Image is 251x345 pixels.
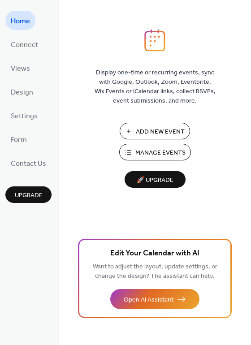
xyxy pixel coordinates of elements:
[5,129,32,149] a: Form
[119,144,191,160] button: Manage Events
[15,191,43,200] span: Upgrade
[5,11,35,30] a: Home
[110,289,199,309] button: Open AI Assistant
[5,106,43,125] a: Settings
[124,295,173,305] span: Open AI Assistant
[11,38,38,52] span: Connect
[5,58,35,78] a: Views
[95,68,216,106] span: Display one-time or recurring events, sync with Google, Outlook, Zoom, Eventbrite, Wix Events or ...
[120,123,190,139] button: Add New Event
[5,153,52,172] a: Contact Us
[144,29,165,52] img: logo_icon.svg
[125,171,186,188] button: 🚀 Upgrade
[110,247,199,260] span: Edit Your Calendar with AI
[11,14,30,28] span: Home
[136,127,185,137] span: Add New Event
[11,109,38,123] span: Settings
[5,82,39,101] a: Design
[11,157,46,171] span: Contact Us
[11,133,27,147] span: Form
[5,186,52,203] button: Upgrade
[11,86,33,99] span: Design
[130,174,180,186] span: 🚀 Upgrade
[11,62,30,76] span: Views
[93,261,217,282] span: Want to adjust the layout, update settings, or change the design? The assistant can help.
[135,148,186,158] span: Manage Events
[5,34,43,54] a: Connect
